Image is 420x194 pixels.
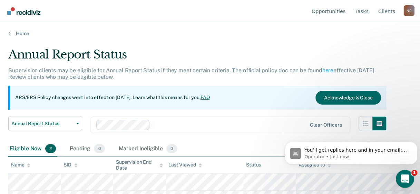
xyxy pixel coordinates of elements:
[6,14,133,62] div: Nicole says…
[121,3,134,15] div: Close
[64,162,78,168] div: SID
[282,127,420,175] iframe: Intercom notifications message
[310,122,342,128] div: Clear officers
[30,18,127,52] div: Just some feedback from what I've heard around the office. Officers are preferring the messaging ...
[118,139,129,150] button: Send a message…
[33,141,38,147] button: Gif picker
[315,91,381,105] button: Acknowledge & Close
[25,14,133,56] div: Just some feedback from what I've heard around the office. Officers are preferring the messaging ...
[6,62,133,136] div: Operator says…
[68,141,106,157] div: Pending0
[168,162,202,168] div: Last Viewed
[8,30,412,36] a: Home
[117,141,179,157] div: Marked Ineligible0
[17,110,32,116] b: A day
[11,162,30,168] div: Name
[403,5,414,16] div: N R
[11,66,108,99] div: You’ll get replies here and in your email: ✉️
[11,122,74,126] div: Operator • AI Agent • Just now
[11,103,108,116] div: Our usual reply time 🕒
[20,4,31,15] img: Profile image for Kim
[53,3,77,9] h1: Recidiviz
[8,47,386,67] div: Annual Report Status
[11,121,74,127] span: Annual Report Status
[15,94,210,101] p: ARS/ERS Policy changes went into effect on [DATE]. Learn what this means for you:
[403,5,414,16] button: Profile dropdown button
[6,127,132,139] textarea: Message…
[29,4,40,15] img: Profile image for Rajan
[7,7,40,15] img: Recidiviz
[201,95,210,100] a: FAQ
[45,144,56,153] span: 2
[246,162,261,168] div: Status
[94,144,105,153] span: 0
[22,141,27,147] button: Emoji picker
[396,170,414,188] iframe: Intercom live chat
[322,67,333,74] a: here
[44,141,49,147] button: Start recording
[58,9,87,15] p: Within a day
[6,62,113,120] div: You’ll get replies here and in your email:✉️[PERSON_NAME][EMAIL_ADDRESS][PERSON_NAME][DOMAIN_NAME...
[4,3,18,16] button: go back
[11,141,16,147] button: Upload attachment
[108,3,121,16] button: Home
[166,144,177,153] span: 0
[411,170,418,176] span: 1
[11,79,105,98] b: [PERSON_NAME][EMAIL_ADDRESS][PERSON_NAME][DOMAIN_NAME][US_STATE]
[8,141,57,157] div: Eligible Now2
[39,4,50,15] img: Profile image for Naomi
[116,159,163,171] div: Supervision End Date
[8,117,82,130] button: Annual Report Status
[8,67,375,80] p: Supervision clients may be eligible for Annual Report Status if they meet certain criteria. The o...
